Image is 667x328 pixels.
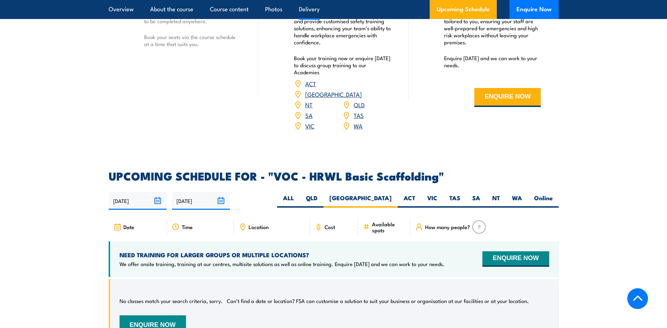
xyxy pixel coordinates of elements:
[506,194,528,208] label: WA
[305,111,313,119] a: SA
[172,192,230,210] input: To date
[300,194,323,208] label: QLD
[305,79,316,88] a: ACT
[305,90,362,98] a: [GEOGRAPHIC_DATA]
[325,224,335,230] span: Cost
[249,224,269,230] span: Location
[398,194,421,208] label: ACT
[482,251,549,267] button: ENQUIRE NOW
[474,88,541,107] button: ENQUIRE NOW
[466,194,486,208] label: SA
[444,11,541,46] p: We offer convenient nationwide training tailored to you, ensuring your staff are well-prepared fo...
[354,100,365,109] a: QLD
[120,251,444,259] h4: NEED TRAINING FOR LARGER GROUPS OR MULTIPLE LOCATIONS?
[182,224,193,230] span: Time
[109,192,167,210] input: From date
[421,194,443,208] label: VIC
[109,171,559,181] h2: UPCOMING SCHEDULE FOR - "VOC - HRWL Basic Scaffolding"
[372,221,405,233] span: Available spots
[120,297,223,304] p: No classes match your search criteria, sorry.
[354,121,363,130] a: WA
[277,194,300,208] label: ALL
[305,100,313,109] a: NT
[144,33,241,48] p: Book your seats via the course schedule at a time that suits you.
[305,121,314,130] a: VIC
[294,11,391,46] p: Our Academies are located nationally and provide customised safety training solutions, enhancing ...
[425,224,470,230] span: How many people?
[444,55,541,69] p: Enquire [DATE] and we can work to your needs.
[123,224,134,230] span: Date
[354,111,364,119] a: TAS
[294,55,391,76] p: Book your training now or enquire [DATE] to discuss group training to our Academies
[528,194,559,208] label: Online
[486,194,506,208] label: NT
[443,194,466,208] label: TAS
[227,297,529,304] p: Can’t find a date or location? FSA can customise a solution to suit your business or organisation...
[120,260,444,267] p: We offer onsite training, training at our centres, multisite solutions as well as online training...
[323,194,398,208] label: [GEOGRAPHIC_DATA]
